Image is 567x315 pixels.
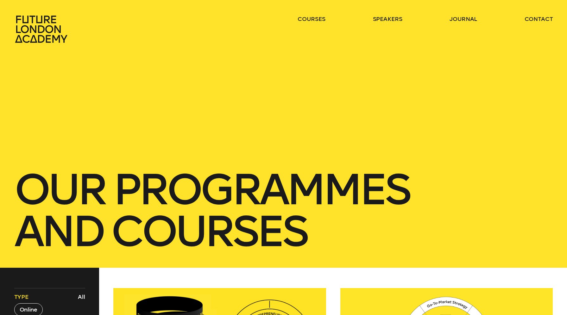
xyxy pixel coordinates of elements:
a: speakers [373,15,402,23]
span: Type [14,293,29,301]
button: All [76,292,87,302]
a: journal [450,15,477,23]
a: courses [298,15,325,23]
h1: our Programmes and courses [14,169,553,253]
a: contact [525,15,553,23]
